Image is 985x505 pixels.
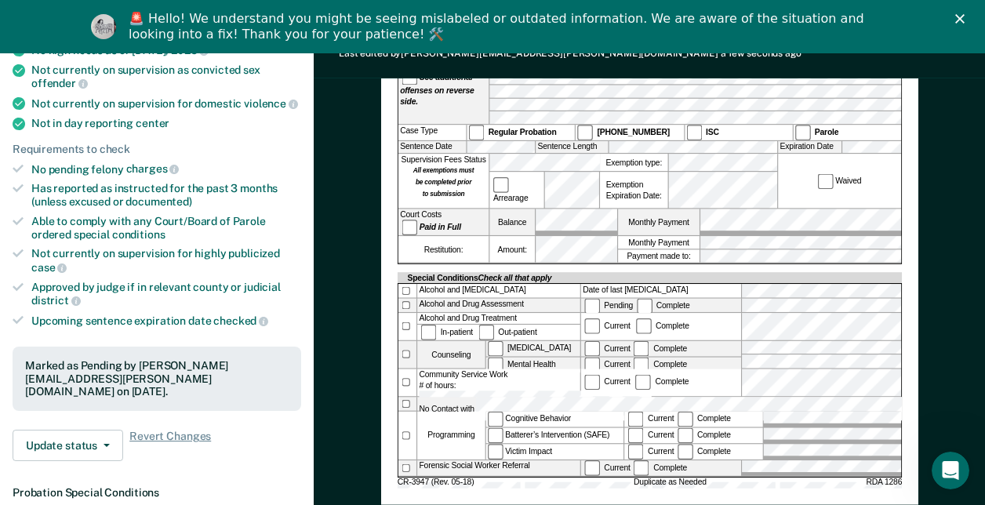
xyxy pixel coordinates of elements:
[635,375,651,391] input: Complete
[626,414,675,423] label: Current
[419,223,460,232] strong: Paid in Full
[398,154,489,209] div: Supervision Fees Status
[489,237,535,263] label: Amount:
[485,357,580,372] label: Mental Health
[417,369,580,396] div: Community Service Work # of hours:
[577,125,593,140] input: [PHONE_NUMBER]
[13,430,123,461] button: Update status
[31,77,88,89] span: offender
[398,59,489,124] div: Conviction Offenses
[580,284,740,297] label: Date of last [MEDICAL_DATA]
[398,209,489,235] div: Court Costs
[129,11,869,42] div: 🚨 Hello! We understand you might be seeing mislabeled or outdated information. We are aware of th...
[618,209,700,235] label: Monthly Payment
[31,314,301,328] div: Upcoming sentence expiration date
[583,322,632,331] label: Current
[31,182,301,209] div: Has reported as instructed for the past 3 months (unless excused or
[618,237,700,249] label: Monthly Payment
[675,414,732,423] label: Complete
[932,452,969,489] iframe: Intercom live chat
[398,125,466,140] div: Case Type
[634,301,691,311] label: Complete
[536,141,608,154] label: Sentence Length
[398,141,466,154] label: Sentence Date
[675,447,732,456] label: Complete
[31,281,301,307] div: Approved by judge if in relevant county or judicial
[31,261,67,274] span: case
[678,427,693,443] input: Complete
[413,167,474,198] strong: All exemptions must be completed prior to submission
[583,360,632,369] label: Current
[31,96,301,111] div: Not currently on supervision for domestic
[31,294,81,307] span: district
[25,359,289,398] div: Marked as Pending by [PERSON_NAME][EMAIL_ADDRESS][PERSON_NAME][DOMAIN_NAME] on [DATE].
[91,14,116,39] img: Profile image for Kim
[488,341,503,357] input: [MEDICAL_DATA]
[600,173,667,209] div: Exemption Expiration Date:
[636,299,652,314] input: Complete
[618,250,700,263] label: Payment made to:
[136,117,169,129] span: center
[675,431,732,440] label: Complete
[488,357,503,372] input: Mental Health
[129,430,211,461] span: Revert Changes
[597,128,670,137] strong: [PHONE_NUMBER]
[417,412,485,460] div: Programming
[600,154,667,172] label: Exemption type:
[626,431,675,440] label: Current
[584,357,600,372] input: Current
[583,463,632,472] label: Current
[213,314,268,327] span: checked
[31,117,301,130] div: Not in day reporting
[628,444,644,460] input: Current
[493,177,509,193] input: Arrearage
[816,174,863,190] label: Waived
[488,427,503,443] input: Batterer’s Intervention (SAFE)
[397,478,474,489] span: CR-3947 (Rev. 05-18)
[468,125,484,140] input: Regular Probation
[626,447,675,456] label: Current
[584,375,600,391] input: Current
[485,341,580,357] label: [MEDICAL_DATA]
[584,341,600,357] input: Current
[489,209,535,235] label: Balance
[112,228,165,241] span: conditions
[31,162,301,176] div: No pending felony
[405,272,554,283] div: Special Conditions
[420,325,436,340] input: In-patient
[584,318,600,334] input: Current
[485,427,623,443] label: Batterer’s Intervention (SAFE)
[417,284,580,297] div: Alcohol and [MEDICAL_DATA]
[866,478,902,489] span: RDA 1286
[31,64,301,90] div: Not currently on supervision as convicted sex
[584,299,600,314] input: Pending
[417,299,580,312] div: Alcohol and Drug Assessment
[634,478,707,489] span: Duplicate as Needed
[628,412,644,427] input: Current
[634,322,690,331] label: Complete
[634,357,649,372] input: Complete
[31,215,301,242] div: Able to comply with any Court/Board of Parole ordered special
[400,72,474,106] strong: See additional offenses on reverse side.
[632,463,689,472] label: Complete
[402,220,417,236] input: Paid in Full
[583,377,632,387] label: Current
[417,341,485,369] div: Counseling
[955,14,971,24] div: Close
[814,128,838,137] strong: Parole
[636,318,652,334] input: Complete
[478,325,494,340] input: Out-patient
[488,128,556,137] strong: Regular Probation
[583,343,632,353] label: Current
[584,460,600,476] input: Current
[13,143,301,156] div: Requirements to check
[244,97,298,110] span: violence
[398,237,489,263] div: Restitution:
[706,128,719,137] strong: ISC
[485,444,623,460] label: Victim Impact
[818,174,834,190] input: Waived
[488,444,503,460] input: Victim Impact
[794,125,810,140] input: Parole
[778,141,841,154] label: Expiration Date
[632,360,689,369] label: Complete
